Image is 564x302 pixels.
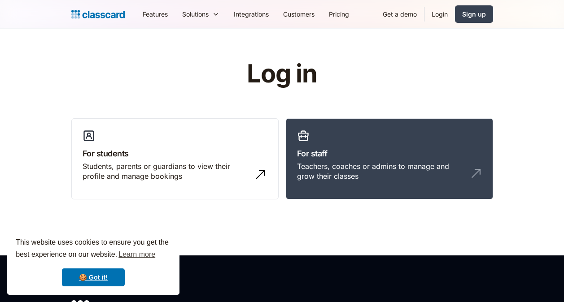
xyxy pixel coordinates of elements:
a: Get a demo [376,4,424,24]
div: Solutions [175,4,227,24]
div: Sign up [462,9,486,19]
h3: For staff [297,147,482,160]
div: Students, parents or guardians to view their profile and manage bookings [83,161,249,181]
a: Pricing [322,4,356,24]
a: home [71,8,125,21]
a: dismiss cookie message [62,268,125,286]
a: For staffTeachers, coaches or admins to manage and grow their classes [286,118,493,200]
div: cookieconsent [7,229,179,295]
span: This website uses cookies to ensure you get the best experience on our website. [16,237,171,261]
div: Solutions [182,9,209,19]
a: Sign up [455,5,493,23]
div: Teachers, coaches or admins to manage and grow their classes [297,161,464,181]
a: Customers [276,4,322,24]
a: Integrations [227,4,276,24]
a: Login [424,4,455,24]
a: learn more about cookies [117,248,157,261]
a: Features [136,4,175,24]
a: For studentsStudents, parents or guardians to view their profile and manage bookings [71,118,279,200]
h3: For students [83,147,267,160]
h1: Log in [140,60,424,88]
